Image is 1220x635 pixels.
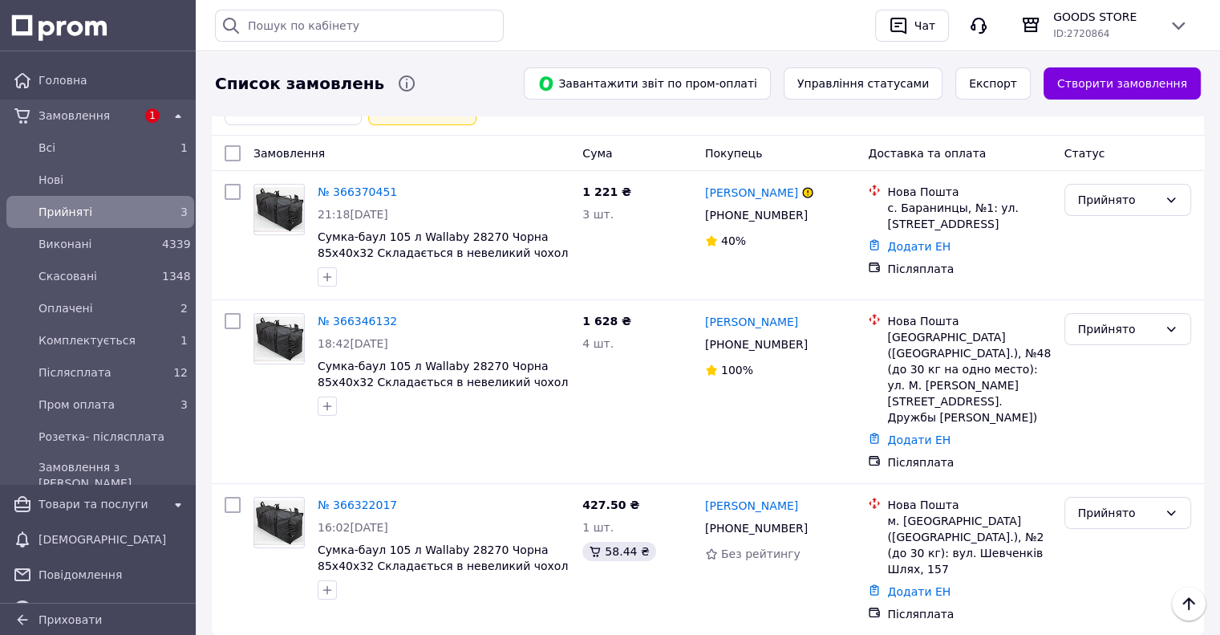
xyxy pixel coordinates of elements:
[39,108,136,124] span: Замовлення
[180,334,188,347] span: 1
[39,332,156,348] span: Комплектується
[39,567,188,583] span: Повідомлення
[39,236,156,252] span: Виконані
[318,315,397,328] a: № 366346132
[887,313,1051,329] div: Нова Пошта
[705,209,808,222] span: [PHONE_NUMBER]
[1172,587,1206,621] button: Наверх
[582,185,631,198] span: 1 221 ₴
[955,67,1031,100] button: Експорт
[318,360,568,389] a: Сумка-баул 105 л Wallaby 28270 Чорна 85х40х32 Складається в невеликий чохол
[887,240,950,253] a: Додати ЕН
[215,10,504,42] input: Пошук по кабінету
[887,585,950,598] a: Додати ЕН
[1078,320,1158,338] div: Прийнято
[887,329,1051,425] div: [GEOGRAPHIC_DATA] ([GEOGRAPHIC_DATA].), №48 (до 30 кг на одно место): ул. М. [PERSON_NAME][STREET...
[1078,191,1158,209] div: Прийнято
[39,429,188,445] span: Розетка- післясплата
[39,496,162,512] span: Товари та послуги
[582,147,612,160] span: Cума
[887,513,1051,577] div: м. [GEOGRAPHIC_DATA] ([GEOGRAPHIC_DATA].), №2 (до 30 кг): вул. Шевченків Шлях, 157
[1053,9,1156,25] span: GOODS STORE
[39,531,188,547] span: [DEMOGRAPHIC_DATA]
[721,234,746,247] span: 40%
[887,454,1051,470] div: Післяплата
[39,300,156,316] span: Оплачені
[318,521,388,534] span: 16:02[DATE]
[253,313,305,364] a: Фото товару
[705,498,798,514] a: [PERSON_NAME]
[39,459,188,491] span: Замовлення з [PERSON_NAME]
[887,497,1051,513] div: Нова Пошта
[1053,28,1109,39] span: ID: 2720864
[39,72,188,88] span: Головна
[318,185,397,198] a: № 366370451
[39,613,102,626] span: Приховати
[39,268,156,284] span: Скасовані
[215,72,384,96] span: Список замовлень
[318,499,397,511] a: № 366322017
[582,521,614,534] span: 1 шт.
[253,184,305,235] a: Фото товару
[39,397,156,413] span: Пром оплата
[39,172,188,188] span: Нові
[705,338,808,351] span: [PHONE_NUMBER]
[253,497,305,548] a: Фото товару
[39,204,156,220] span: Прийняті
[721,547,800,560] span: Без рейтингу
[39,364,156,381] span: Післясплата
[318,230,568,259] a: Сумка-баул 105 л Wallaby 28270 Чорна 85х40х32 Складається в невеликий чохол
[254,500,304,546] img: Фото товару
[162,238,191,250] span: 4339
[254,187,304,233] img: Фото товару
[253,147,325,160] span: Замовлення
[582,499,639,511] span: 427.50 ₴
[318,208,388,221] span: 21:18[DATE]
[705,314,798,330] a: [PERSON_NAME]
[173,366,188,379] span: 12
[582,337,614,350] span: 4 шт.
[145,108,160,123] span: 1
[180,302,188,315] span: 2
[887,200,1051,232] div: с. Баранинцы, №1: ул. [STREET_ADDRESS]
[887,184,1051,200] div: Нова Пошта
[524,67,771,100] button: Завантажити звіт по пром-оплаті
[162,270,191,283] span: 1348
[1064,147,1105,160] span: Статус
[254,316,304,362] img: Фото товару
[1044,67,1201,100] a: Створити замовлення
[887,434,950,446] a: Додати ЕН
[887,261,1051,277] div: Післяплата
[180,141,188,154] span: 1
[582,315,631,328] span: 1 628 ₴
[911,14,938,38] div: Чат
[318,543,568,572] a: Сумка-баул 105 л Wallaby 28270 Чорна 85х40х32 Складається в невеликий чохол
[705,185,798,201] a: [PERSON_NAME]
[868,147,986,160] span: Доставка та оплата
[887,606,1051,622] div: Післяплата
[784,67,942,100] button: Управління статусами
[39,602,162,618] span: Каталог ProSale
[582,542,655,561] div: 58.44 ₴
[875,10,949,42] button: Чат
[180,398,188,411] span: 3
[705,522,808,535] span: [PHONE_NUMBER]
[721,364,753,377] span: 100%
[39,140,156,156] span: Всi
[318,337,388,350] span: 18:42[DATE]
[180,206,188,218] span: 3
[1078,504,1158,522] div: Прийнято
[582,208,614,221] span: 3 шт.
[705,147,762,160] span: Покупець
